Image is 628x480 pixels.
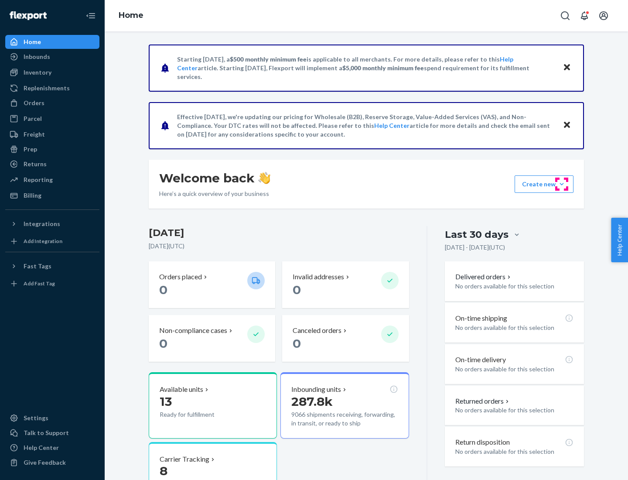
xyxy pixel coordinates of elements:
[159,326,227,336] p: Non-compliance cases
[455,365,573,374] p: No orders available for this selection
[24,145,37,154] div: Prep
[374,122,410,129] a: Help Center
[24,429,69,437] div: Talk to Support
[5,157,99,171] a: Returns
[149,242,409,250] p: [DATE] ( UTC )
[5,277,99,291] a: Add Fast Tag
[5,426,99,440] a: Talk to Support
[455,447,573,456] p: No orders available for this selection
[5,65,99,79] a: Inventory
[24,160,47,168] div: Returns
[159,336,167,351] span: 0
[24,68,51,77] div: Inventory
[24,458,66,467] div: Give Feedback
[5,456,99,470] button: Give Feedback
[82,7,99,24] button: Close Navigation
[5,96,99,110] a: Orders
[159,272,202,282] p: Orders placed
[5,127,99,141] a: Freight
[149,261,275,308] button: Orders placed 0
[160,454,209,464] p: Carrier Tracking
[282,261,409,308] button: Invalid addresses 0
[160,384,203,394] p: Available units
[159,170,270,186] h1: Welcome back
[293,326,341,336] p: Canceled orders
[149,226,409,240] h3: [DATE]
[24,219,60,228] div: Integrations
[5,234,99,248] a: Add Integration
[291,394,333,409] span: 287.8k
[455,396,511,406] button: Returned orders
[149,372,277,439] button: Available units13Ready for fulfillment
[177,55,554,81] p: Starting [DATE], a is applicable to all merchants. For more details, please refer to this article...
[455,313,507,323] p: On-time shipping
[24,130,45,139] div: Freight
[159,189,270,198] p: Here’s a quick overview of your business
[24,99,44,107] div: Orders
[293,272,344,282] p: Invalid addresses
[5,173,99,187] a: Reporting
[455,437,510,447] p: Return disposition
[595,7,612,24] button: Open account menu
[10,11,47,20] img: Flexport logo
[445,228,509,241] div: Last 30 days
[149,315,275,362] button: Non-compliance cases 0
[291,384,341,394] p: Inbounding units
[5,441,99,455] a: Help Center
[24,52,50,61] div: Inbounds
[5,411,99,425] a: Settings
[160,410,240,419] p: Ready for fulfillment
[455,323,573,332] p: No orders available for this selection
[24,38,41,46] div: Home
[24,262,51,271] div: Fast Tags
[291,410,398,428] p: 9066 shipments receiving, forwarding, in transit, or ready to ship
[24,114,42,123] div: Parcel
[177,113,554,139] p: Effective [DATE], we're updating our pricing for Wholesale (B2B), Reserve Storage, Value-Added Se...
[119,10,143,20] a: Home
[293,336,301,351] span: 0
[455,272,512,282] button: Delivered orders
[5,259,99,273] button: Fast Tags
[455,282,573,291] p: No orders available for this selection
[342,64,424,72] span: $5,000 monthly minimum fee
[5,35,99,49] a: Home
[576,7,593,24] button: Open notifications
[455,406,573,415] p: No orders available for this selection
[515,175,573,193] button: Create new
[24,280,55,287] div: Add Fast Tag
[293,282,301,297] span: 0
[280,372,409,439] button: Inbounding units287.8k9066 shipments receiving, forwarding, in transit, or ready to ship
[445,243,505,252] p: [DATE] - [DATE] ( UTC )
[5,50,99,64] a: Inbounds
[24,443,59,452] div: Help Center
[24,84,70,93] div: Replenishments
[455,355,506,365] p: On-time delivery
[561,119,573,132] button: Close
[5,189,99,202] a: Billing
[5,112,99,126] a: Parcel
[561,62,573,74] button: Close
[556,7,574,24] button: Open Search Box
[24,414,48,422] div: Settings
[5,142,99,156] a: Prep
[611,218,628,262] button: Help Center
[160,463,167,478] span: 8
[160,394,172,409] span: 13
[24,237,62,245] div: Add Integration
[5,81,99,95] a: Replenishments
[282,315,409,362] button: Canceled orders 0
[230,55,307,63] span: $500 monthly minimum fee
[159,282,167,297] span: 0
[24,191,41,200] div: Billing
[258,172,270,184] img: hand-wave emoji
[5,217,99,231] button: Integrations
[112,3,150,28] ol: breadcrumbs
[24,175,53,184] div: Reporting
